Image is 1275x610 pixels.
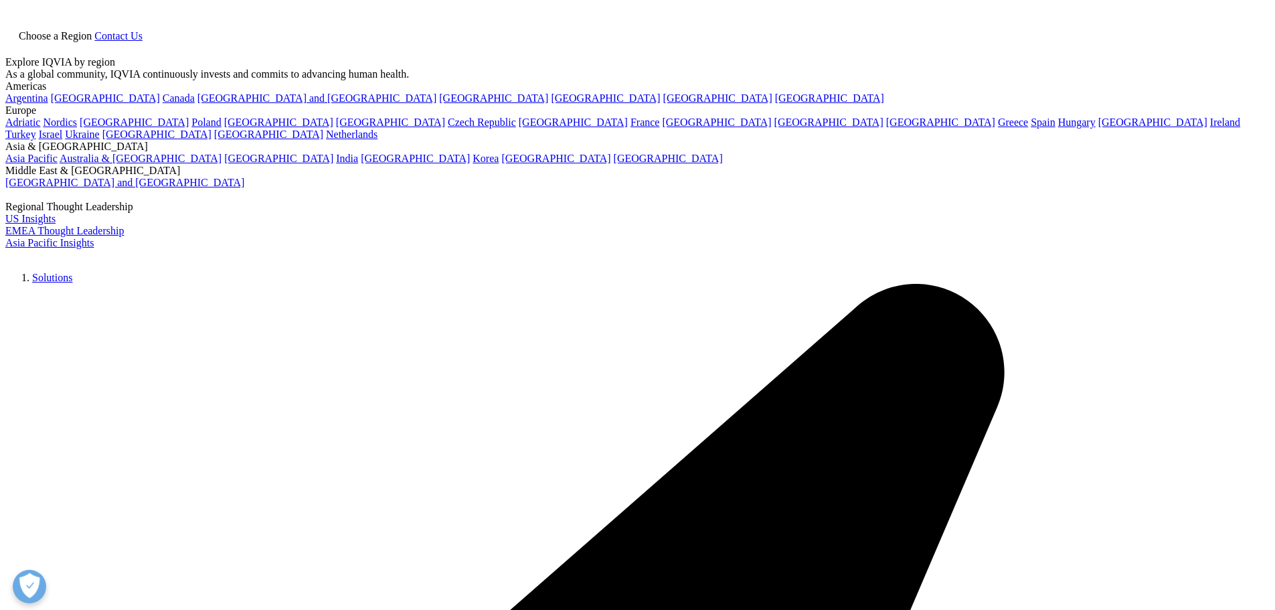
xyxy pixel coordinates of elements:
[65,129,100,140] a: Ukraine
[191,117,221,128] a: Poland
[5,250,112,270] img: IQVIA Healthcare Information Technology and Pharma Clinical Research Company
[224,117,333,128] a: [GEOGRAPHIC_DATA]
[5,153,58,164] a: Asia Pacific
[5,104,1270,117] div: Europe
[5,92,48,104] a: Argentina
[614,153,723,164] a: [GEOGRAPHIC_DATA]
[5,56,1270,68] div: Explore IQVIA by region
[501,153,610,164] a: [GEOGRAPHIC_DATA]
[519,117,628,128] a: [GEOGRAPHIC_DATA]
[361,153,470,164] a: [GEOGRAPHIC_DATA]
[774,117,883,128] a: [GEOGRAPHIC_DATA]
[886,117,995,128] a: [GEOGRAPHIC_DATA]
[662,117,771,128] a: [GEOGRAPHIC_DATA]
[5,165,1270,177] div: Middle East & [GEOGRAPHIC_DATA]
[214,129,323,140] a: [GEOGRAPHIC_DATA]
[51,92,160,104] a: [GEOGRAPHIC_DATA]
[224,153,333,164] a: [GEOGRAPHIC_DATA]
[473,153,499,164] a: Korea
[998,117,1028,128] a: Greece
[13,570,46,603] button: Open Preferences
[1098,117,1207,128] a: [GEOGRAPHIC_DATA]
[1210,117,1240,128] a: Ireland
[326,129,377,140] a: Netherlands
[5,141,1270,153] div: Asia & [GEOGRAPHIC_DATA]
[775,92,884,104] a: [GEOGRAPHIC_DATA]
[163,92,195,104] a: Canada
[5,214,56,226] a: US Insights
[1031,117,1055,128] a: Spain
[19,30,92,42] span: Choose a Region
[5,80,1270,92] div: Americas
[43,117,77,128] a: Nordics
[663,92,772,104] a: [GEOGRAPHIC_DATA]
[39,129,63,140] a: Israel
[80,117,189,128] a: [GEOGRAPHIC_DATA]
[5,129,36,140] a: Turkey
[5,238,94,250] a: Asia Pacific Insights
[5,177,244,188] a: [GEOGRAPHIC_DATA] and [GEOGRAPHIC_DATA]
[60,153,222,164] a: Australia & [GEOGRAPHIC_DATA]
[102,129,211,140] a: [GEOGRAPHIC_DATA]
[94,30,143,42] a: Contact Us
[551,92,660,104] a: [GEOGRAPHIC_DATA]
[5,189,16,200] img: 2093_analyzing-data-using-big-screen-display-and-laptop.png
[5,68,1270,80] div: As a global community, IQVIA continuously invests and commits to advancing human health.
[630,117,660,128] a: France
[439,92,548,104] a: [GEOGRAPHIC_DATA]
[336,153,358,164] a: India
[336,117,445,128] a: [GEOGRAPHIC_DATA]
[5,202,1270,214] div: Regional Thought Leadership
[1058,117,1096,128] a: Hungary
[5,117,40,128] a: Adriatic
[197,92,436,104] a: [GEOGRAPHIC_DATA] and [GEOGRAPHIC_DATA]
[5,226,124,238] a: EMEA Thought Leadership
[448,117,516,128] a: Czech Republic
[32,283,72,295] a: Solutions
